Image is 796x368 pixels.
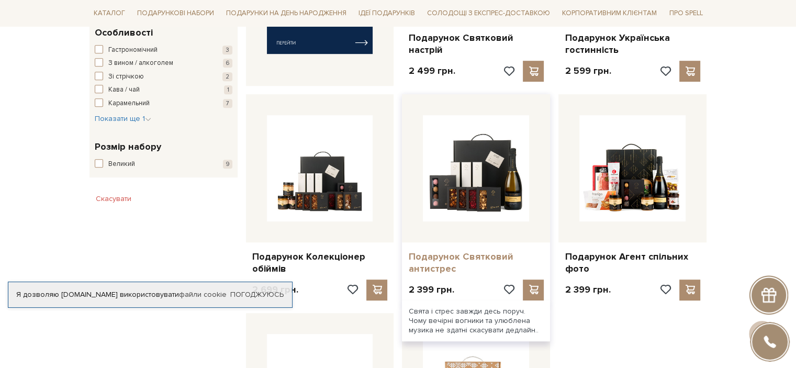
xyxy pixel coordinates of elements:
[95,98,232,109] button: Карамельний 7
[223,99,232,108] span: 7
[108,72,144,82] span: Зі стрічкою
[89,5,129,21] span: Каталог
[230,290,284,299] a: Погоджуюсь
[408,32,544,57] a: Подарунок Святковий настрій
[108,45,158,55] span: Гастрономічний
[95,159,232,170] button: Великий 9
[402,300,550,342] div: Свята і стрес завжди десь поруч. Чому вечірні вогники та улюблена музика не здатні скасувати дедл...
[95,72,232,82] button: Зі стрічкою 2
[665,5,707,21] span: Про Spell
[354,5,419,21] span: Ідеї подарунків
[558,4,661,22] a: Корпоративним клієнтам
[95,140,161,154] span: Розмір набору
[223,59,232,68] span: 6
[108,98,150,109] span: Карамельний
[95,85,232,95] button: Кава / чай 1
[423,4,554,22] a: Солодощі з експрес-доставкою
[108,58,173,69] span: З вином / алкоголем
[408,65,455,77] p: 2 499 грн.
[95,58,232,69] button: З вином / алкоголем 6
[408,284,454,296] p: 2 399 грн.
[565,284,610,296] p: 2 399 грн.
[89,191,138,207] button: Скасувати
[408,251,544,275] a: Подарунок Святковий антистрес
[95,114,151,123] span: Показати ще 1
[95,45,232,55] button: Гастрономічний 3
[565,32,700,57] a: Подарунок Українська гостинність
[8,290,292,299] div: Я дозволяю [DOMAIN_NAME] використовувати
[108,85,140,95] span: Кава / чай
[133,5,218,21] span: Подарункові набори
[222,72,232,81] span: 2
[222,46,232,54] span: 3
[108,159,135,170] span: Великий
[95,26,153,40] span: Особливості
[565,65,611,77] p: 2 599 грн.
[95,114,151,124] button: Показати ще 1
[222,5,351,21] span: Подарунки на День народження
[224,85,232,94] span: 1
[252,251,388,275] a: Подарунок Колекціонер обіймів
[179,290,227,299] a: файли cookie
[223,160,232,169] span: 9
[565,251,700,275] a: Подарунок Агент спільних фото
